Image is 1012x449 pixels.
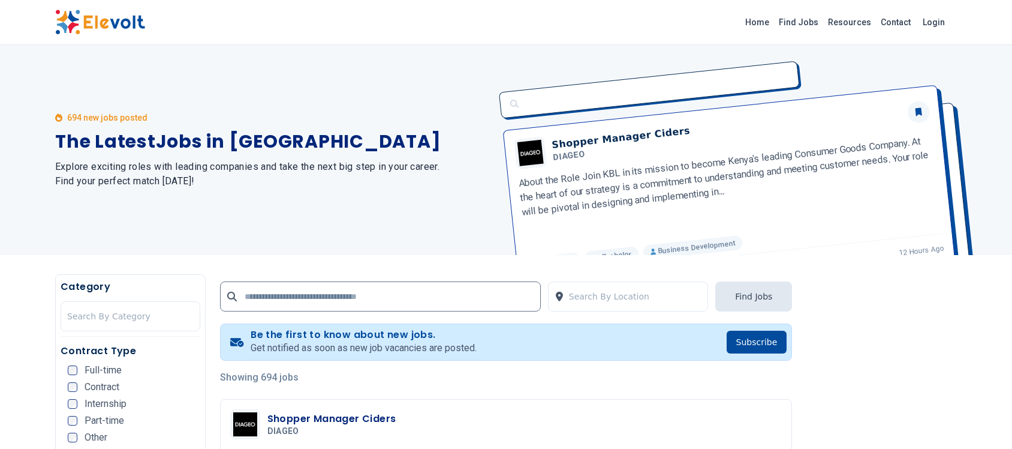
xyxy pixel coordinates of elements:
h3: Shopper Manager Ciders [267,412,396,426]
button: Find Jobs [715,282,792,312]
input: Internship [68,399,77,409]
span: Other [85,433,107,442]
img: DIAGEO [233,412,257,436]
a: Resources [823,13,876,32]
h5: Category [61,280,200,294]
span: Full-time [85,366,122,375]
button: Subscribe [727,331,787,354]
h1: The Latest Jobs in [GEOGRAPHIC_DATA] [55,131,492,152]
p: Get notified as soon as new job vacancies are posted. [251,341,477,355]
input: Contract [68,382,77,392]
h5: Contract Type [61,344,200,358]
span: Part-time [85,416,124,426]
input: Part-time [68,416,77,426]
input: Full-time [68,366,77,375]
span: DIAGEO [267,426,299,437]
input: Other [68,433,77,442]
a: Find Jobs [774,13,823,32]
span: Internship [85,399,126,409]
img: Elevolt [55,10,145,35]
h2: Explore exciting roles with leading companies and take the next big step in your career. Find you... [55,160,492,188]
span: Contract [85,382,119,392]
p: 694 new jobs posted [67,112,147,124]
h4: Be the first to know about new jobs. [251,329,477,341]
a: Contact [876,13,915,32]
p: Showing 694 jobs [220,370,793,385]
a: Login [915,10,952,34]
a: Home [740,13,774,32]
